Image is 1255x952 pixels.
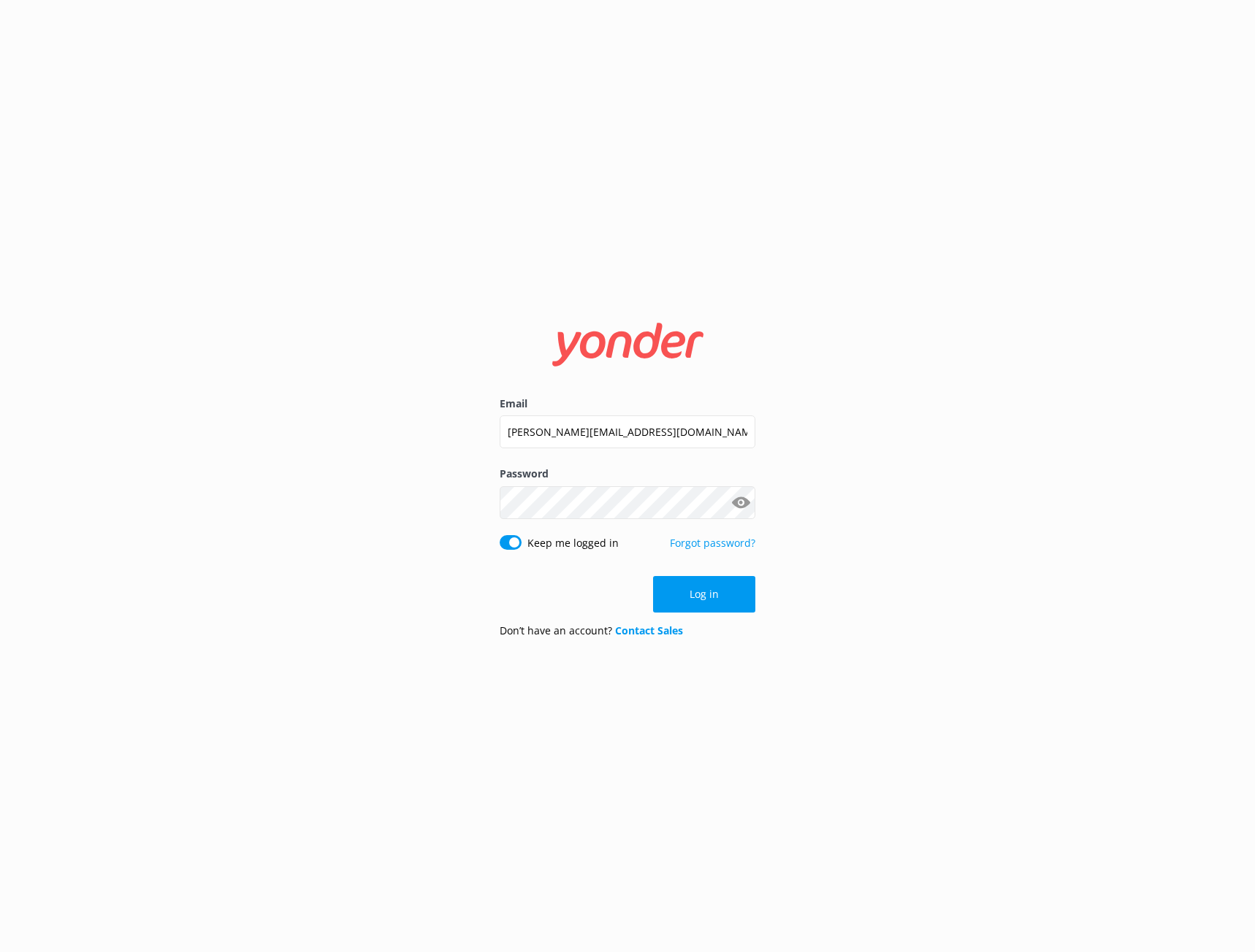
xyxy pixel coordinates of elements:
p: Don’t have an account? [500,623,683,639]
a: Contact Sales [615,623,683,637]
label: Keep me logged in [527,535,619,551]
a: Forgot password? [670,536,755,550]
input: user@emailaddress.com [500,415,755,448]
button: Show password [726,488,755,517]
label: Email [500,396,755,412]
button: Log in [653,576,755,613]
label: Password [500,466,755,482]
